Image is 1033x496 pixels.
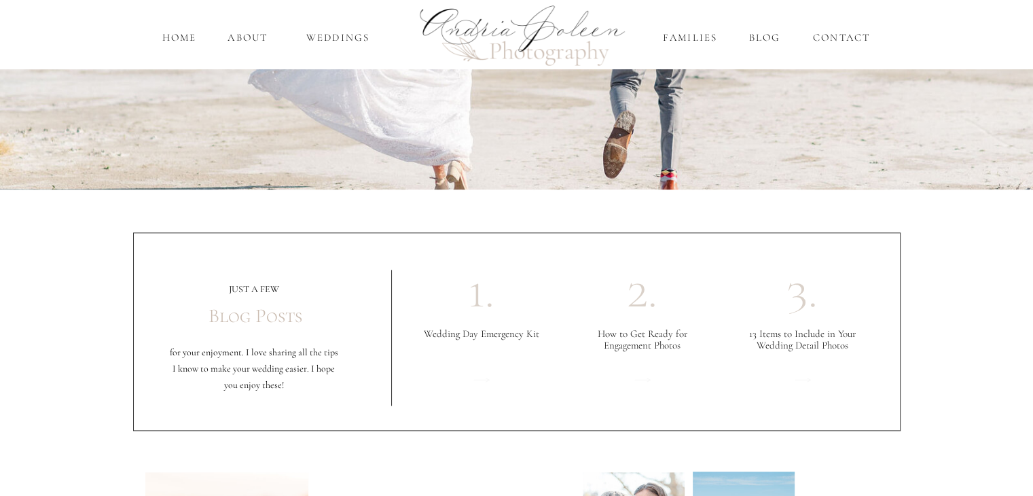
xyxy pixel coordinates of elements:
[298,30,378,46] a: Weddings
[169,344,339,392] p: for your enjoyment. I love sharing all the tips I know to make your wedding easier. I hope you en...
[420,328,543,359] a: Wedding Day Emergency Kit
[742,328,864,359] a: 13 Items to Include in Your Wedding Detail Photos
[786,265,820,333] a: 3.
[225,30,272,46] a: About
[810,30,874,46] a: Contact
[661,30,720,46] a: Families
[465,265,499,333] a: 1.
[626,265,659,333] a: 2.
[169,283,339,296] h2: Just a few
[581,328,704,359] a: How to Get Ready for Engagement Photos
[160,30,199,46] a: home
[746,30,784,46] a: Blog
[150,305,361,332] h1: Blog Posts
